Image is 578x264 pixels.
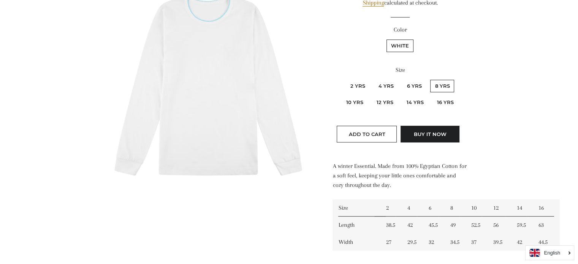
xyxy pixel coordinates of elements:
[333,199,380,217] td: Size
[348,131,385,137] span: Add to Cart
[374,80,398,92] label: 4 yrs
[333,25,467,35] label: Color
[380,217,401,234] td: 38.5
[401,199,423,217] td: 4
[333,217,380,234] td: Length
[333,234,380,251] td: Width
[380,234,401,251] td: 27
[487,199,511,217] td: 12
[529,249,570,257] a: English
[401,234,423,251] td: 29.5
[401,217,423,234] td: 42
[423,199,444,217] td: 6
[423,217,444,234] td: 45.5
[444,234,465,251] td: 34.5
[430,80,454,92] label: 8 yrs
[386,40,413,52] label: White
[333,65,467,75] label: Size
[337,126,397,142] button: Add to Cart
[511,217,532,234] td: 59.5
[465,199,487,217] td: 10
[532,234,560,251] td: 44.5
[345,80,369,92] label: 2 yrs
[444,217,465,234] td: 49
[444,199,465,217] td: 8
[544,250,560,255] i: English
[465,234,487,251] td: 37
[372,96,398,109] label: 12 yrs
[402,80,426,92] label: 6 yrs
[432,96,458,109] label: 16 yrs
[465,217,487,234] td: 52.5
[511,234,532,251] td: 42
[333,161,467,190] p: A winter Essential. Made from 100% Egyptian Cotton for a soft feel, keeping your little ones comf...
[532,199,560,217] td: 16
[487,217,511,234] td: 56
[342,96,368,109] label: 10 yrs
[532,217,560,234] td: 63
[380,199,401,217] td: 2
[401,126,459,142] button: Buy it now
[402,96,428,109] label: 14 yrs
[487,234,511,251] td: 39.5
[423,234,444,251] td: 32
[511,199,532,217] td: 14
